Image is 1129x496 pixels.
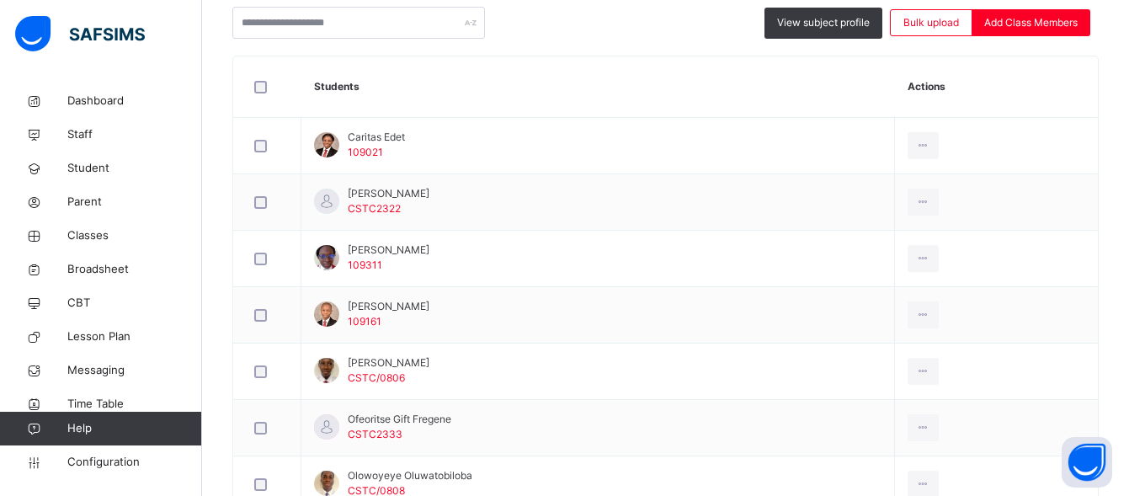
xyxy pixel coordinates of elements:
span: Student [67,160,202,177]
img: safsims [15,16,145,51]
span: [PERSON_NAME] [348,355,429,371]
span: Dashboard [67,93,202,109]
span: Configuration [67,454,201,471]
span: Olowoyeye Oluwatobiloba [348,468,472,483]
span: CSTC2322 [348,202,401,215]
span: Parent [67,194,202,211]
span: Time Table [67,396,202,413]
span: Messaging [67,362,202,379]
span: [PERSON_NAME] [348,186,429,201]
span: 109021 [348,146,383,158]
span: Help [67,420,201,437]
span: [PERSON_NAME] [348,243,429,258]
span: Broadsheet [67,261,202,278]
span: [PERSON_NAME] [348,299,429,314]
span: Classes [67,227,202,244]
span: View subject profile [777,15,870,30]
span: CBT [67,295,202,312]
span: CSTC/0806 [348,371,405,384]
span: Ofeoritse Gift Fregene [348,412,451,427]
span: 109161 [348,315,381,328]
th: Students [301,56,895,118]
button: Open asap [1062,437,1112,488]
span: Staff [67,126,202,143]
th: Actions [895,56,1098,118]
span: Caritas Edet [348,130,405,145]
span: 109311 [348,259,382,271]
span: Lesson Plan [67,328,202,345]
span: Add Class Members [984,15,1078,30]
span: CSTC2333 [348,428,402,440]
span: Bulk upload [903,15,959,30]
